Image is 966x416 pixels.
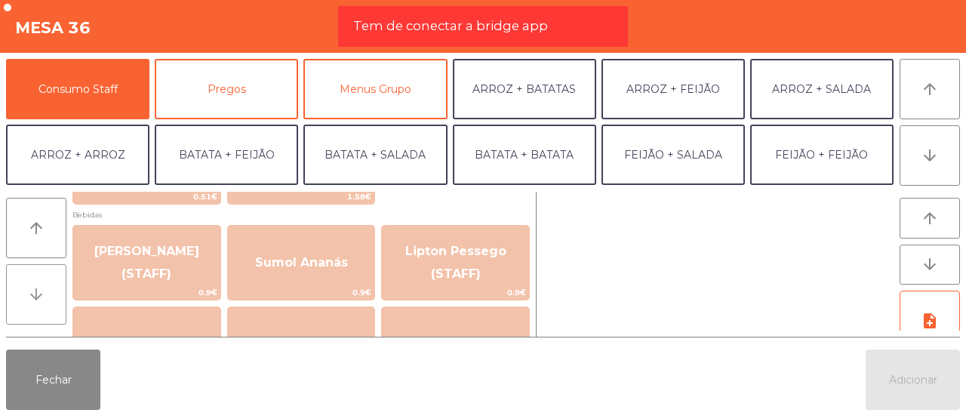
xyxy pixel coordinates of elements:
span: 0.9€ [73,285,220,300]
i: note_add [921,312,939,330]
button: ARROZ + ARROZ [6,125,149,185]
button: Fechar [6,350,100,410]
button: ARROZ + BATATAS [453,59,596,119]
span: Tem de conectar a bridge app [353,17,548,35]
i: arrow_upward [27,219,45,237]
button: arrow_upward [900,198,960,239]
span: 1.58€ [228,190,375,204]
button: Menus Grupo [303,59,447,119]
button: BATATA + FEIJÃO [155,125,298,185]
span: Sumol Ananás [255,255,348,270]
span: Lipton Limão (STAFF) [232,337,371,351]
span: 0.9€ [382,285,529,300]
i: arrow_upward [921,209,939,227]
button: arrow_downward [900,245,960,285]
button: arrow_downward [900,125,960,186]
span: Cola 0 (STAFF) [408,337,503,351]
button: arrow_upward [6,198,66,258]
button: ARROZ + FEIJÃO [601,59,745,119]
button: ARROZ + SALADA [750,59,894,119]
span: 0.9€ [228,285,375,300]
button: Pregos [155,59,298,119]
button: BATATA + SALADA [303,125,447,185]
i: arrow_downward [921,255,939,273]
button: FEIJÃO + SALADA [601,125,745,185]
i: arrow_downward [921,146,939,165]
button: Consumo Staff [6,59,149,119]
button: note_add [900,291,960,351]
h4: Mesa 36 [15,17,91,39]
span: Bebidas [72,208,530,222]
i: arrow_upward [921,80,939,98]
span: [PERSON_NAME] (STAFF) [94,244,199,281]
span: Lipton Manga (STAFF) [75,337,218,351]
button: FEIJÃO + FEIJÃO [750,125,894,185]
button: arrow_downward [6,264,66,325]
button: BATATA + BATATA [453,125,596,185]
button: arrow_upward [900,59,960,119]
span: Lipton Pessego (STAFF) [405,244,506,281]
span: 0.51€ [73,190,220,204]
i: arrow_downward [27,285,45,304]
